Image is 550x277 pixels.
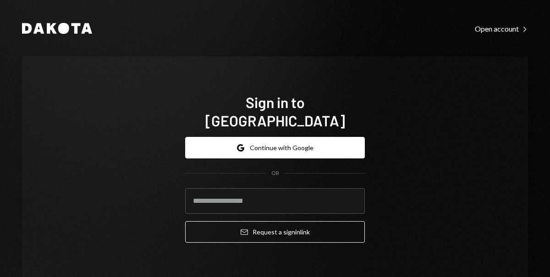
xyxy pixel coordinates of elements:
[271,169,279,177] div: OR
[475,23,528,33] a: Open account
[185,137,365,158] button: Continue with Google
[185,221,365,243] button: Request a signinlink
[185,93,365,130] h1: Sign in to [GEOGRAPHIC_DATA]
[475,24,528,33] div: Open account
